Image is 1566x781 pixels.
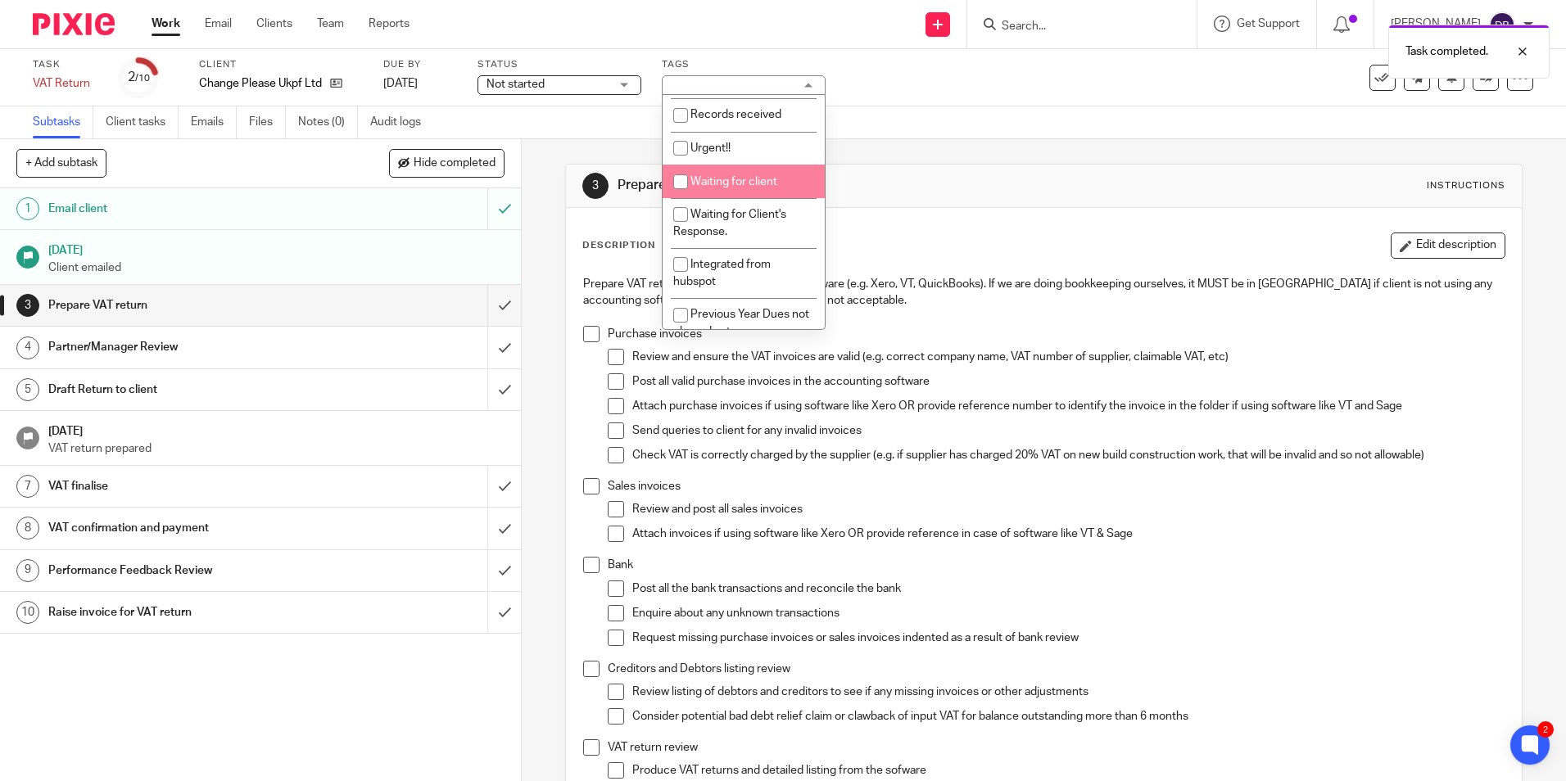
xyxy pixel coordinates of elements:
a: Clients [256,16,292,32]
p: Purchase invoices [608,326,1504,342]
div: 5 [16,378,39,401]
p: Review and post all sales invoices [632,501,1504,517]
a: Team [317,16,344,32]
label: Status [477,58,641,71]
p: Review listing of debtors and creditors to see if any missing invoices or other adjustments [632,684,1504,700]
h1: Email client [48,196,330,221]
small: /10 [135,74,150,83]
div: 10 [16,601,39,624]
p: Attach invoices if using software like Xero OR provide reference in case of software like VT & Sage [632,526,1504,542]
div: 4 [16,336,39,359]
p: Client emailed [48,260,505,276]
span: [DATE] [383,78,418,89]
p: Send queries to client for any invalid invoices [632,422,1504,439]
a: Client tasks [106,106,179,138]
button: + Add subtask [16,149,106,177]
p: Attach purchase invoices if using software like Xero OR provide reference number to identify the ... [632,398,1504,414]
h1: [DATE] [48,238,505,259]
button: Edit description [1391,232,1505,259]
p: Task completed. [1405,43,1488,60]
h1: VAT finalise [48,474,330,499]
p: VAT return prepared [48,440,505,457]
span: Records received [690,109,781,120]
span: Not started [487,79,545,90]
h1: Draft Return to client [48,377,330,402]
img: svg%3E [1489,11,1515,38]
p: Consider potential bad debt relief claim or clawback of input VAT for balance outstanding more th... [632,708,1504,725]
div: 3 [16,294,39,317]
div: 9 [16,559,39,582]
p: Check VAT is correctly charged by the supplier (e.g. if supplier has charged 20% VAT on new build... [632,447,1504,463]
img: Pixie [33,13,115,35]
a: Notes (0) [298,106,358,138]
h1: Raise invoice for VAT return [48,600,330,625]
h1: [DATE] [48,419,505,440]
a: Subtasks [33,106,93,138]
p: VAT return review [608,739,1504,756]
span: Urgent!! [690,142,731,154]
span: Integrated from hubspot [673,259,771,287]
p: Request missing purchase invoices or sales invoices indented as a result of bank review [632,630,1504,646]
h1: VAT confirmation and payment [48,516,330,540]
span: Waiting for Client's Response. [673,209,786,237]
div: Instructions [1427,179,1505,192]
p: Sales invoices [608,478,1504,494]
div: 2 [1537,721,1554,738]
label: Client [199,58,363,71]
p: Bank [608,557,1504,573]
label: Task [33,58,98,71]
h1: Prepare VAT return [48,293,330,318]
div: 2 [128,68,150,87]
div: 1 [16,197,39,220]
div: 8 [16,517,39,539]
p: Enquire about any unknown transactions [632,605,1504,621]
h1: Performance Feedback Review [48,558,330,583]
label: Due by [383,58,457,71]
p: Post all the bank transactions and reconcile the bank [632,580,1504,597]
p: Change Please Ukpf Ltd [199,75,322,92]
p: Review and ensure the VAT invoices are valid (e.g. correct company name, VAT number of supplier, ... [632,349,1504,365]
a: Work [152,16,180,32]
p: Produce VAT returns and detailed listing from the sofware [632,762,1504,779]
p: Post all valid purchase invoices in the accounting software [632,373,1504,390]
a: Reports [369,16,410,32]
h1: Partner/Manager Review [48,335,330,359]
div: VAT Return [33,75,98,92]
span: Previous Year Dues not cleared yet [673,309,809,337]
a: Audit logs [370,106,433,138]
span: Hide completed [414,157,496,170]
div: 3 [582,173,609,199]
button: Hide completed [389,149,505,177]
p: Description [582,239,655,252]
p: Creditors and Debtors listing review [608,661,1504,677]
a: Emails [191,106,237,138]
p: Prepare VAT return in relevant accounting software (e.g. Xero, VT, QuickBooks). If we are doing b... [583,276,1504,309]
h1: Prepare VAT return [618,177,1079,194]
label: Tags [662,58,826,71]
div: 7 [16,475,39,498]
a: Files [249,106,286,138]
a: Email [205,16,232,32]
span: Waiting for client [690,176,777,187]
